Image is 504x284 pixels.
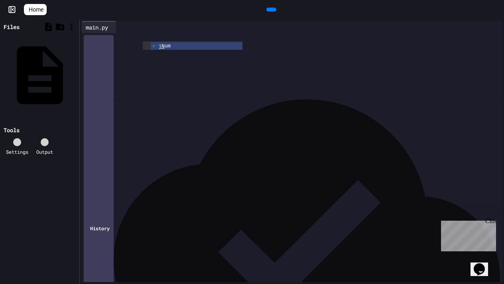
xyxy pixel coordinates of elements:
[82,23,112,31] div: main.py
[4,23,20,31] div: Files
[29,6,43,14] span: Home
[438,217,496,251] iframe: chat widget
[3,3,55,51] div: Chat with us now!Close
[4,126,20,134] div: Tools
[6,148,28,155] div: Settings
[36,148,53,155] div: Output
[82,21,116,33] div: main.py
[24,4,47,15] a: Home
[471,252,496,276] iframe: chat widget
